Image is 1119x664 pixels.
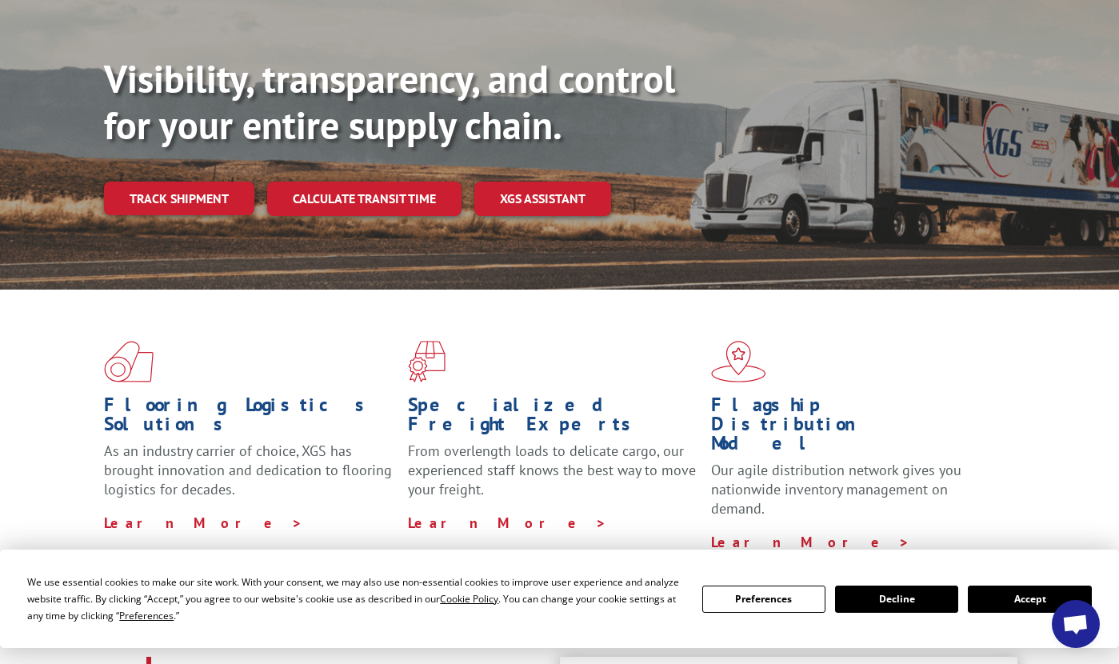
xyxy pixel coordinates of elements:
img: xgs-icon-flagship-distribution-model-red [711,341,766,382]
p: From overlength loads to delicate cargo, our experienced staff knows the best way to move your fr... [408,442,700,513]
a: Learn More > [104,514,303,532]
button: Preferences [702,586,825,613]
h1: Flooring Logistics Solutions [104,395,396,442]
span: Cookie Policy [440,592,498,606]
a: Learn More > [408,514,607,532]
img: xgs-icon-focused-on-flooring-red [408,341,446,382]
span: As an industry carrier of choice, XGS has brought innovation and dedication to flooring logistics... [104,442,392,498]
a: Track shipment [104,182,254,215]
a: Calculate transit time [267,182,462,216]
h1: Specialized Freight Experts [408,395,700,442]
div: We use essential cookies to make our site work. With your consent, we may also use non-essential ... [27,574,682,624]
span: Our agile distribution network gives you nationwide inventory management on demand. [711,461,961,518]
b: Visibility, transparency, and control for your entire supply chain. [104,54,675,150]
button: Accept [968,586,1091,613]
img: xgs-icon-total-supply-chain-intelligence-red [104,341,154,382]
div: Open chat [1052,600,1100,648]
a: Learn More > [711,533,910,551]
a: XGS ASSISTANT [474,182,611,216]
button: Decline [835,586,958,613]
span: Preferences [119,609,174,622]
h1: Flagship Distribution Model [711,395,1003,461]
